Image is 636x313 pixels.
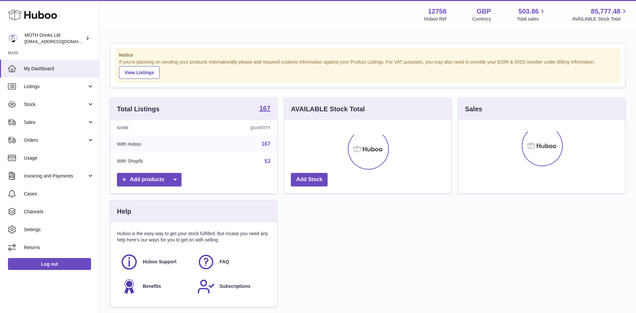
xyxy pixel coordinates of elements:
span: [EMAIL_ADDRESS][DOMAIN_NAME] [25,39,97,44]
span: My Dashboard [24,66,94,72]
strong: GBP [477,7,491,16]
span: Total sales [517,16,546,22]
p: Huboo is the easy way to get your stock fulfilled. But incase you need any help here's our ways f... [117,231,270,243]
a: 53 [265,158,271,164]
strong: Notice [119,52,616,58]
span: AVAILABLE Stock Total [572,16,628,22]
td: With Huboo [110,135,200,153]
div: MOTH Drinks Ltd [25,32,84,45]
a: Add Stock [291,173,328,186]
h3: Sales [465,105,482,114]
a: Log out [8,258,91,270]
span: FAQ [220,259,229,265]
a: View Listings [119,66,160,79]
strong: 167 [259,105,270,112]
div: Currency [472,16,491,22]
span: Returns [24,244,94,251]
a: Add products [117,173,182,186]
span: Huboo Support [143,259,177,265]
span: Usage [24,155,94,161]
h3: Total Listings [117,105,160,114]
img: orders@mothdrinks.com [8,33,18,43]
a: Huboo Support [120,253,190,271]
a: 503.86 Total sales [517,7,546,22]
div: If you're planning on sending your products internationally please add required customs informati... [119,59,616,79]
span: Listings [24,83,87,90]
a: Benefits [120,278,190,295]
a: Subscriptions [197,278,267,295]
span: Cases [24,191,94,197]
a: 167 [259,105,270,113]
th: Name [110,120,200,135]
span: 503.86 [518,7,539,16]
td: With Shopify [110,153,200,170]
span: Channels [24,209,94,215]
a: FAQ [197,253,267,271]
a: 167 [262,141,271,147]
span: 85,777.48 [591,7,620,16]
a: 85,777.48 AVAILABLE Stock Total [572,7,628,22]
span: Stock [24,101,87,108]
div: Huboo Ref [424,16,447,22]
h3: AVAILABLE Stock Total [291,105,365,114]
span: Subscriptions [220,283,250,289]
span: Invoicing and Payments [24,173,87,179]
th: Quantity [200,120,277,135]
span: Settings [24,227,94,233]
span: Benefits [143,283,161,289]
h3: Help [117,207,131,216]
strong: 12758 [428,7,447,16]
span: Sales [24,119,87,126]
span: Orders [24,137,87,143]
